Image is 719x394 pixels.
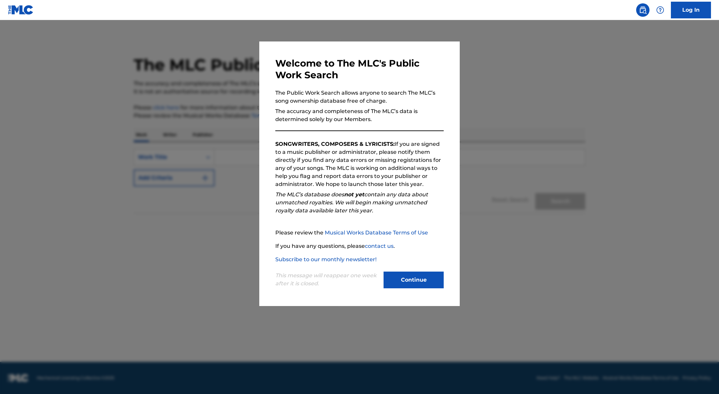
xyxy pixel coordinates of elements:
[275,229,444,237] p: Please review the
[275,272,380,288] p: This message will reappear one week after it is closed.
[275,256,377,263] a: Subscribe to our monthly newsletter!
[384,272,444,288] button: Continue
[671,2,711,18] a: Log In
[275,141,395,147] strong: SONGWRITERS, COMPOSERS & LYRICISTS:
[654,3,667,17] div: Help
[275,58,444,81] h3: Welcome to The MLC's Public Work Search
[275,89,444,105] p: The Public Work Search allows anyone to search The MLC’s song ownership database free of charge.
[365,243,394,249] a: contact us
[275,107,444,123] p: The accuracy and completeness of The MLC’s data is determined solely by our Members.
[636,3,650,17] a: Public Search
[8,5,34,15] img: MLC Logo
[656,6,664,14] img: help
[639,6,647,14] img: search
[686,362,719,394] iframe: Chat Widget
[344,191,364,198] strong: not yet
[325,229,428,236] a: Musical Works Database Terms of Use
[275,242,444,250] p: If you have any questions, please .
[275,140,444,188] p: If you are signed to a music publisher or administrator, please notify them directly if you find ...
[275,191,428,214] em: The MLC’s database does contain any data about unmatched royalties. We will begin making unmatche...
